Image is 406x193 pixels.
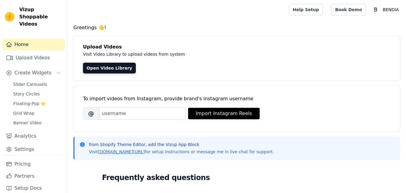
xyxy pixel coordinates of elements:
[2,170,65,182] a: Partners
[83,95,390,102] div: To import videos from Instagram, provide brand's instagram username
[14,69,51,76] span: Create Widgets
[371,4,401,15] button: B BENDIA
[102,172,371,184] h2: Frequently asked questions
[98,149,145,154] a: [DOMAIN_NAME][URL]
[188,108,260,119] button: Import Instagram Reels
[5,12,14,22] img: Vizup
[99,107,186,120] input: username
[89,149,274,155] p: Visit for setup instructions or message me in live chat for support.
[331,4,366,15] a: Book Demo
[83,63,136,73] a: Open Video Library
[13,81,47,87] span: Slider Carousels
[10,99,65,108] a: Floating-Pop ⭐
[2,67,65,79] button: Create Widgets
[2,158,65,170] a: Pricing
[13,110,34,116] span: Grid Wrap
[10,90,65,98] a: Story Circles
[83,43,390,51] h4: Upload Videos
[13,101,46,107] span: Floating-Pop ⭐
[13,120,41,126] span: Banner Video
[73,24,400,31] h4: Greetings 👋!
[89,142,274,148] p: from Shopify Theme Editor, add the Vizup App Block
[13,91,40,97] span: Story Circles
[2,52,65,64] a: Upload Videos
[380,4,401,15] p: BENDIA
[289,4,323,15] a: Help Setup
[10,109,65,117] a: Grid Wrap
[83,107,99,120] span: @
[10,80,65,89] a: Slider Carousels
[374,7,377,13] text: B
[2,39,65,51] a: Home
[19,6,62,28] span: Vizup Shoppable Videos
[2,130,65,142] a: Analytics
[83,51,352,58] p: Visit Video Library to upload videos from system
[2,143,65,155] a: Settings
[10,119,65,127] a: Banner Video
